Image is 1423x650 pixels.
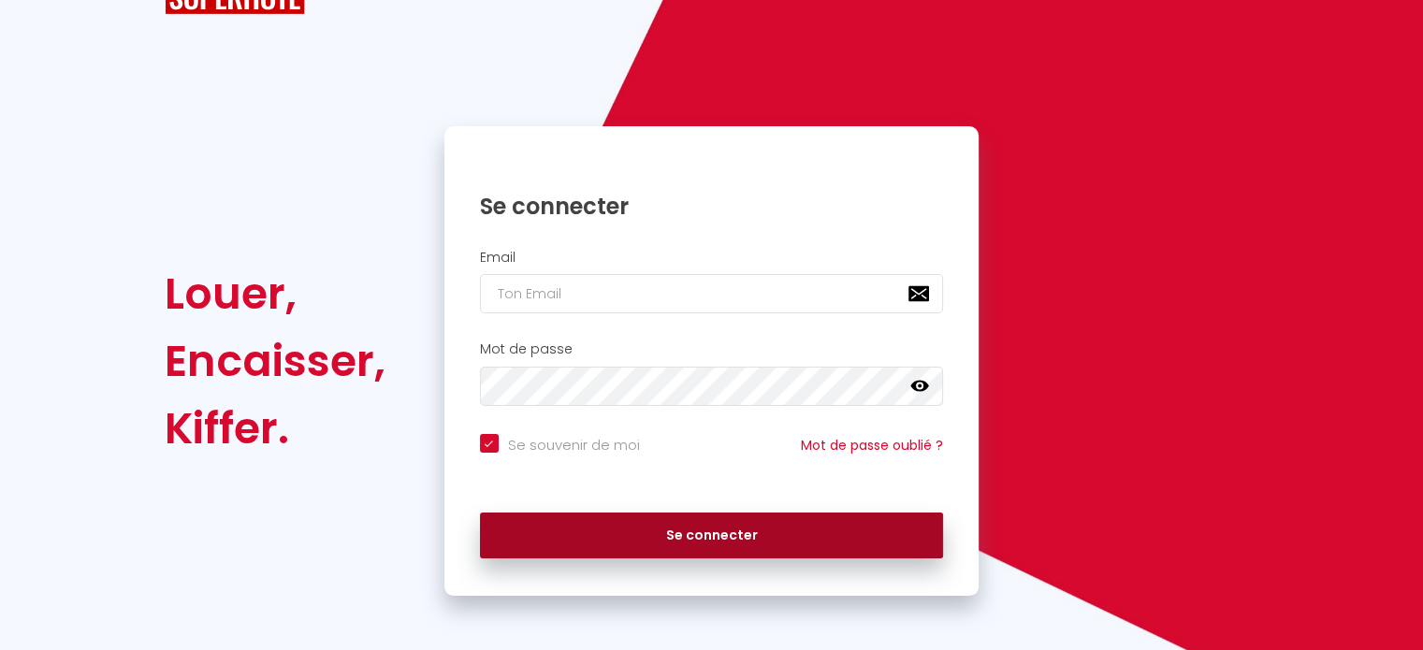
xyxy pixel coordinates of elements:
[801,436,943,455] a: Mot de passe oublié ?
[480,341,944,357] h2: Mot de passe
[165,260,385,327] div: Louer,
[480,513,944,559] button: Se connecter
[480,250,944,266] h2: Email
[165,327,385,395] div: Encaisser,
[480,192,944,221] h1: Se connecter
[480,274,944,313] input: Ton Email
[165,395,385,462] div: Kiffer.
